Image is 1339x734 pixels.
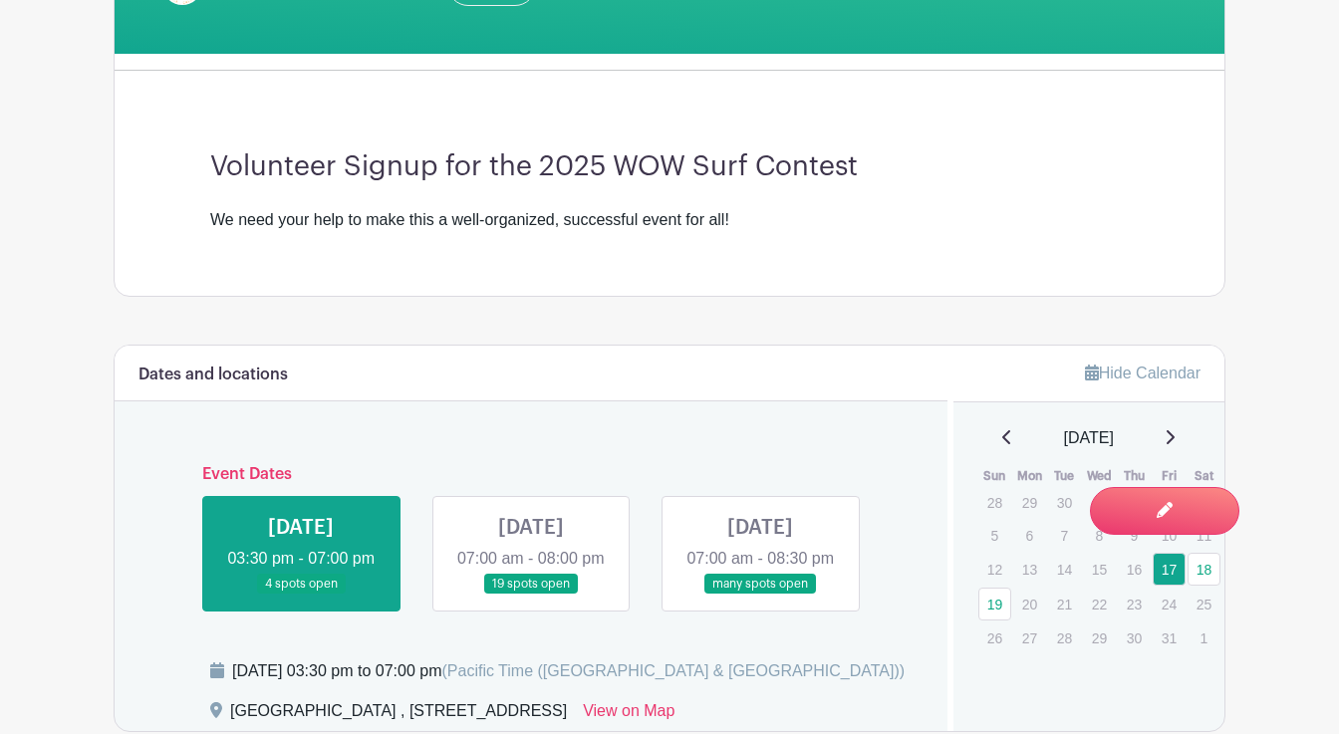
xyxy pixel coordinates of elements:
[1187,466,1221,486] th: Sat
[1188,520,1220,551] p: 11
[1118,622,1151,653] p: 30
[1083,622,1116,653] p: 29
[1188,553,1220,586] a: 18
[1153,553,1186,586] a: 17
[1047,466,1082,486] th: Tue
[210,150,1129,184] h3: Volunteer Signup for the 2025 WOW Surf Contest
[441,662,905,679] span: (Pacific Time ([GEOGRAPHIC_DATA] & [GEOGRAPHIC_DATA]))
[1083,554,1116,585] p: 15
[978,554,1011,585] p: 12
[1013,554,1046,585] p: 13
[1083,589,1116,619] p: 22
[1013,487,1046,518] p: 29
[186,465,876,484] h6: Event Dates
[1153,589,1186,619] p: 24
[1064,426,1114,450] span: [DATE]
[1152,466,1187,486] th: Fri
[232,659,905,683] div: [DATE] 03:30 pm to 07:00 pm
[1082,466,1117,486] th: Wed
[1118,520,1151,551] p: 9
[1048,487,1081,518] p: 30
[1188,622,1220,653] p: 1
[1048,589,1081,619] p: 21
[1153,622,1186,653] p: 31
[1083,520,1116,551] p: 8
[1013,622,1046,653] p: 27
[1117,466,1152,486] th: Thu
[1083,487,1116,518] p: 1
[1013,589,1046,619] p: 20
[230,699,567,731] div: [GEOGRAPHIC_DATA] , [STREET_ADDRESS]
[1048,520,1081,551] p: 7
[138,366,288,384] h6: Dates and locations
[1118,554,1151,585] p: 16
[978,487,1011,518] p: 28
[1012,466,1047,486] th: Mon
[1048,622,1081,653] p: 28
[210,208,1129,232] div: We need your help to make this a well-organized, successful event for all!
[583,699,674,731] a: View on Map
[978,588,1011,620] a: 19
[1048,554,1081,585] p: 14
[978,520,1011,551] p: 5
[1188,589,1220,619] p: 25
[977,466,1012,486] th: Sun
[1153,520,1186,551] p: 10
[1118,589,1151,619] p: 23
[1013,520,1046,551] p: 6
[1085,365,1201,381] a: Hide Calendar
[978,622,1011,653] p: 26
